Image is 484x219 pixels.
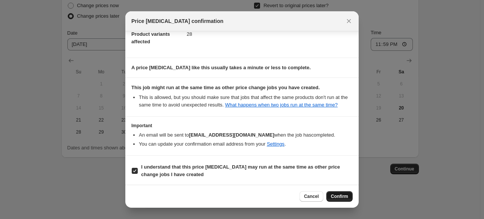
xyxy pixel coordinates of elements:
[139,131,353,139] li: An email will be sent to when the job has completed .
[131,65,311,70] b: A price [MEDICAL_DATA] like this usually takes a minute or less to complete.
[326,191,353,202] button: Confirm
[139,94,353,109] li: This is allowed, but you should make sure that jobs that affect the same products don ' t run at ...
[131,123,353,129] h3: Important
[344,16,354,26] button: Close
[131,31,170,44] span: Product variants affected
[141,164,340,177] b: I understand that this price [MEDICAL_DATA] may run at the same time as other price change jobs I...
[304,193,319,199] span: Cancel
[131,17,224,25] span: Price [MEDICAL_DATA] confirmation
[225,102,338,108] a: What happens when two jobs run at the same time?
[131,85,320,90] b: This job might run at the same time as other price change jobs you have created.
[300,191,323,202] button: Cancel
[189,132,274,138] b: [EMAIL_ADDRESS][DOMAIN_NAME]
[331,193,348,199] span: Confirm
[187,24,353,44] dd: 28
[139,140,353,148] li: You can update your confirmation email address from your .
[267,141,285,147] a: Settings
